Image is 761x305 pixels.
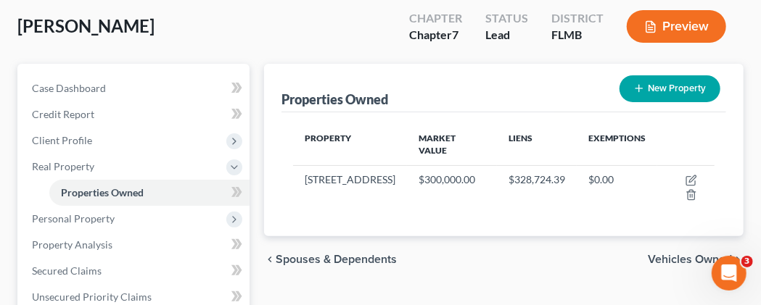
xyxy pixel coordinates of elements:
[32,108,94,120] span: Credit Report
[577,165,657,207] td: $0.00
[92,193,104,205] button: Start recording
[32,160,94,172] span: Real Property
[227,6,255,33] button: Home
[22,193,34,205] button: Upload attachment
[9,6,37,33] button: go back
[32,291,152,303] span: Unsecured Priority Claims
[264,254,276,265] i: chevron_left
[497,165,577,207] td: $328,724.39
[620,75,720,102] button: New Property
[407,165,497,207] td: $300,000.00
[293,165,407,207] td: [STREET_ADDRESS]
[281,91,388,108] div: Properties Owned
[551,10,604,27] div: District
[249,188,272,212] button: Send a message…
[409,27,462,43] div: Chapter
[70,18,141,33] p: Active 11h ago
[32,82,106,94] span: Case Dashboard
[32,134,92,146] span: Client Profile
[551,27,604,43] div: FLMB
[264,254,397,265] button: chevron_left Spouses & Dependents
[32,238,112,251] span: Property Analysis
[61,186,144,199] span: Properties Owned
[46,194,57,206] button: Emoji picker
[732,254,744,265] i: chevron_right
[485,27,528,43] div: Lead
[49,180,250,206] a: Properties Owned
[20,258,250,284] a: Secured Claims
[17,15,155,36] span: [PERSON_NAME]
[648,254,732,265] span: Vehicles Owned
[20,75,250,101] a: Case Dashboard
[741,256,753,267] span: 3
[23,41,226,154] div: Our team is actively working to re-integrate dynamic functionality and expects to have it restore...
[20,232,250,258] a: Property Analysis
[69,193,81,205] button: Gif picker
[293,124,407,166] th: Property
[409,10,462,27] div: Chapter
[648,254,744,265] button: Vehicles Owned chevron_right
[577,124,657,166] th: Exemptions
[712,256,746,291] iframe: Intercom live chat
[32,264,102,277] span: Secured Claims
[255,6,281,32] div: Close
[627,10,726,43] button: Preview
[407,124,497,166] th: Market Value
[70,7,165,18] h1: [PERSON_NAME]
[41,8,65,31] img: Profile image for Emma
[20,101,250,128] a: Credit Report
[452,28,458,41] span: 7
[12,164,278,188] textarea: Message…
[276,254,397,265] span: Spouses & Dependents
[485,10,528,27] div: Status
[497,124,577,166] th: Liens
[32,212,115,225] span: Personal Property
